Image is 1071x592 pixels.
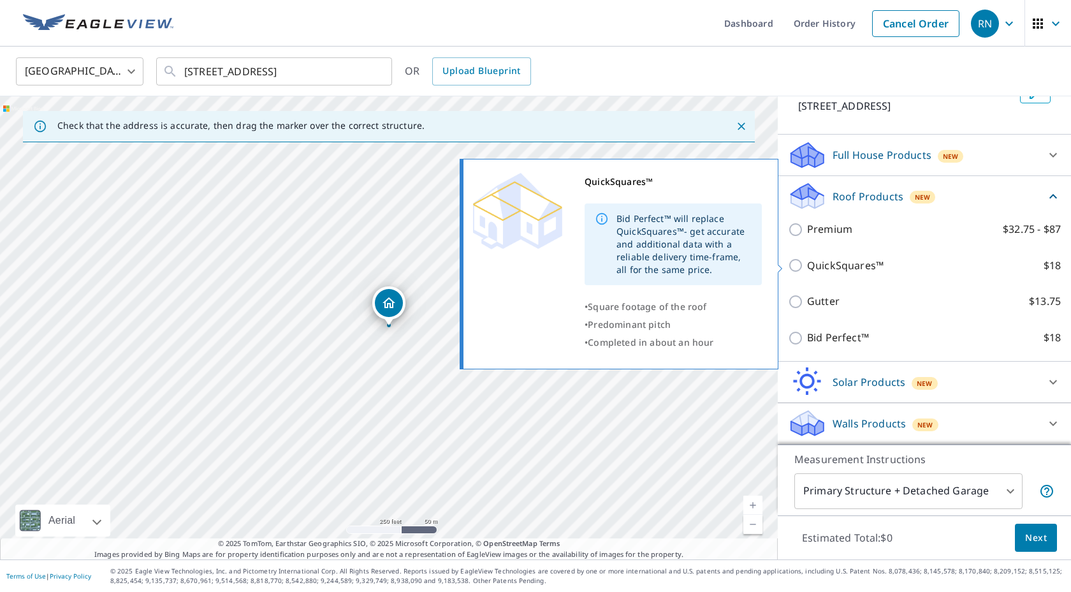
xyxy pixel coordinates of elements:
span: Square footage of the roof [588,300,706,313]
p: $18 [1044,330,1061,346]
p: Estimated Total: $0 [792,524,903,552]
div: • [585,334,762,352]
p: © 2025 Eagle View Technologies, Inc. and Pictometry International Corp. All Rights Reserved. Repo... [110,566,1065,586]
span: New [917,378,933,389]
div: Bid Perfect™ will replace QuickSquares™- get accurate and additional data with a reliable deliver... [616,207,752,281]
span: Predominant pitch [588,318,671,330]
p: $18 [1044,258,1061,274]
img: Premium [473,173,562,249]
span: © 2025 TomTom, Earthstar Geographics SIO, © 2025 Microsoft Corporation, © [218,538,560,549]
span: New [915,192,931,202]
div: Full House ProductsNew [788,140,1061,170]
img: EV Logo [23,14,173,33]
span: Next [1025,530,1047,546]
div: Walls ProductsNew [788,408,1061,439]
span: New [917,420,933,430]
p: [STREET_ADDRESS] [798,98,1015,114]
p: Check that the address is accurate, then drag the marker over the correct structure. [57,120,425,131]
div: RN [971,10,999,38]
a: Current Level 17, Zoom Out [743,515,762,534]
div: OR [405,57,531,85]
a: Current Level 17, Zoom In [743,496,762,515]
div: Aerial [15,505,110,536]
p: Bid Perfect™ [807,330,869,346]
p: QuickSquares™ [807,258,884,274]
p: Roof Products [833,189,903,204]
div: • [585,316,762,334]
p: | [6,572,91,580]
div: Aerial [45,505,79,536]
div: QuickSquares™ [585,173,762,191]
button: Close [733,118,750,135]
div: Dropped pin, building 1, Residential property, 2974 260th St Greenfield, IA 50849 [372,286,405,326]
a: Terms of Use [6,572,46,581]
p: $32.75 - $87 [1003,221,1061,237]
p: Full House Products [833,147,931,163]
button: Next [1015,524,1057,552]
a: Upload Blueprint [432,57,530,85]
p: Gutter [807,293,840,309]
p: Walls Products [833,416,906,431]
a: Cancel Order [872,10,959,37]
p: Premium [807,221,852,237]
span: Completed in about an hour [588,336,713,348]
p: $13.75 [1029,293,1061,309]
span: Upload Blueprint [442,63,520,79]
div: [GEOGRAPHIC_DATA] [16,54,143,89]
div: Primary Structure + Detached Garage [794,473,1023,509]
div: Roof ProductsNew [788,181,1061,211]
a: Privacy Policy [50,572,91,581]
div: • [585,298,762,316]
p: Measurement Instructions [794,452,1054,467]
div: Solar ProductsNew [788,367,1061,397]
a: Terms [539,538,560,548]
p: Solar Products [833,374,905,390]
input: Search by address or latitude-longitude [184,54,366,89]
a: OpenStreetMap [483,538,537,548]
span: New [943,151,959,161]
